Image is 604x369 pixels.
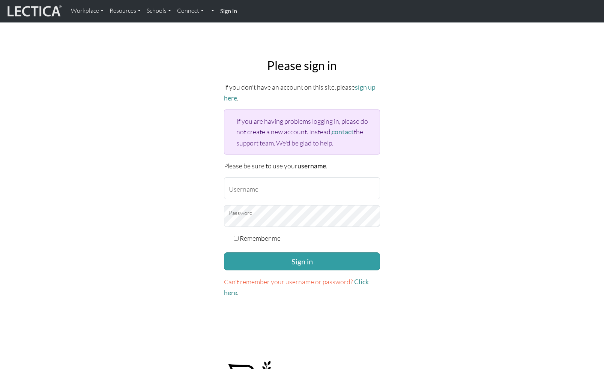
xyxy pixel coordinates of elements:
a: Workplace [68,3,107,19]
strong: Sign in [220,7,237,14]
input: Username [224,177,380,199]
div: If you are having problems logging in, please do not create a new account. Instead, the support t... [224,109,380,154]
a: Schools [144,3,174,19]
h2: Please sign in [224,58,380,73]
a: Sign in [217,3,240,19]
p: Please be sure to use your . [224,160,380,171]
img: lecticalive [6,4,62,18]
p: . [224,276,380,298]
span: Can't remember your username or password? [224,277,353,286]
a: Resources [107,3,144,19]
a: Connect [174,3,207,19]
strong: username [297,162,326,170]
a: contact [332,128,354,136]
p: If you don't have an account on this site, please . [224,82,380,103]
label: Remember me [240,233,281,243]
button: Sign in [224,252,380,270]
